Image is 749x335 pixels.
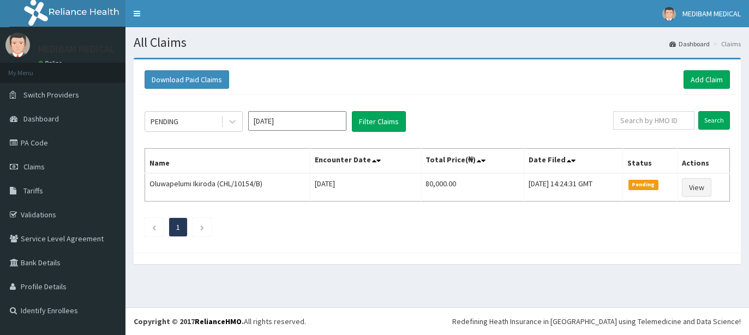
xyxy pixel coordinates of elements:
[38,44,115,54] p: MEDIBAM MEDICAL
[421,173,524,202] td: 80,000.00
[125,307,749,335] footer: All rights reserved.
[677,149,729,174] th: Actions
[5,33,30,57] img: User Image
[145,149,310,174] th: Name
[682,178,711,197] a: View
[23,186,43,196] span: Tariffs
[684,70,730,89] a: Add Claim
[682,9,741,19] span: MEDIBAM MEDICAL
[613,111,694,130] input: Search by HMO ID
[352,111,406,132] button: Filter Claims
[452,316,741,327] div: Redefining Heath Insurance in [GEOGRAPHIC_DATA] using Telemedicine and Data Science!
[152,222,157,232] a: Previous page
[628,180,658,190] span: Pending
[711,39,741,48] li: Claims
[23,90,79,100] span: Switch Providers
[23,114,59,124] span: Dashboard
[669,39,710,48] a: Dashboard
[23,162,45,172] span: Claims
[524,173,622,202] td: [DATE] 14:24:31 GMT
[145,173,310,202] td: Oluwapelumi Ikiroda (CHL/10154/B)
[623,149,678,174] th: Status
[662,7,676,21] img: User Image
[524,149,622,174] th: Date Filed
[248,111,346,131] input: Select Month and Year
[134,35,741,50] h1: All Claims
[134,316,244,326] strong: Copyright © 2017 .
[200,222,205,232] a: Next page
[151,116,178,127] div: PENDING
[145,70,229,89] button: Download Paid Claims
[421,149,524,174] th: Total Price(₦)
[698,111,730,130] input: Search
[310,149,421,174] th: Encounter Date
[310,173,421,202] td: [DATE]
[176,222,180,232] a: Page 1 is your current page
[195,316,242,326] a: RelianceHMO
[38,59,64,67] a: Online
